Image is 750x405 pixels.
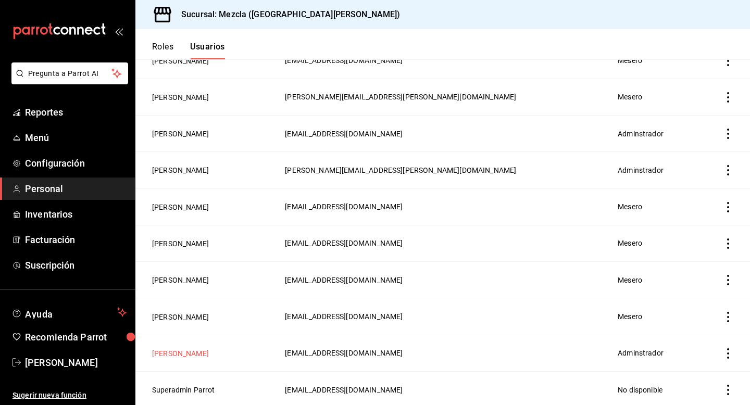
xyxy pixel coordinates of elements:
[152,385,215,395] button: Superadmin Parrot
[723,165,733,175] button: actions
[285,349,403,357] span: [EMAIL_ADDRESS][DOMAIN_NAME]
[152,92,209,103] button: [PERSON_NAME]
[7,75,128,86] a: Pregunta a Parrot AI
[618,130,664,138] span: Adminstrador
[115,27,123,35] button: open_drawer_menu
[723,238,733,249] button: actions
[25,105,127,119] span: Reportes
[152,348,209,359] button: [PERSON_NAME]
[618,312,642,321] span: Mesero
[618,349,664,357] span: Adminstrador
[173,8,400,21] h3: Sucursal: Mezcla ([GEOGRAPHIC_DATA][PERSON_NAME])
[11,62,128,84] button: Pregunta a Parrot AI
[285,166,516,174] span: [PERSON_NAME][EMAIL_ADDRESS][PERSON_NAME][DOMAIN_NAME]
[25,156,127,170] span: Configuración
[152,42,173,59] button: Roles
[152,165,209,175] button: [PERSON_NAME]
[152,202,209,212] button: [PERSON_NAME]
[285,239,403,247] span: [EMAIL_ADDRESS][DOMAIN_NAME]
[618,93,642,101] span: Mesero
[25,131,127,145] span: Menú
[285,56,403,65] span: [EMAIL_ADDRESS][DOMAIN_NAME]
[618,166,664,174] span: Adminstrador
[25,207,127,221] span: Inventarios
[723,275,733,285] button: actions
[285,312,403,321] span: [EMAIL_ADDRESS][DOMAIN_NAME]
[152,275,209,285] button: [PERSON_NAME]
[723,385,733,395] button: actions
[152,129,209,139] button: [PERSON_NAME]
[618,276,642,284] span: Mesero
[25,330,127,344] span: Recomienda Parrot
[285,386,403,394] span: [EMAIL_ADDRESS][DOMAIN_NAME]
[618,239,642,247] span: Mesero
[723,129,733,139] button: actions
[723,92,733,103] button: actions
[618,56,642,65] span: Mesero
[723,56,733,66] button: actions
[618,202,642,211] span: Mesero
[285,130,403,138] span: [EMAIL_ADDRESS][DOMAIN_NAME]
[28,68,112,79] span: Pregunta a Parrot AI
[12,390,127,401] span: Sugerir nueva función
[285,276,403,284] span: [EMAIL_ADDRESS][DOMAIN_NAME]
[152,56,209,66] button: [PERSON_NAME]
[25,306,113,319] span: Ayuda
[25,356,127,370] span: [PERSON_NAME]
[723,202,733,212] button: actions
[25,182,127,196] span: Personal
[25,233,127,247] span: Facturación
[723,312,733,322] button: actions
[152,42,225,59] div: navigation tabs
[152,238,209,249] button: [PERSON_NAME]
[190,42,225,59] button: Usuarios
[152,312,209,322] button: [PERSON_NAME]
[285,93,516,101] span: [PERSON_NAME][EMAIL_ADDRESS][PERSON_NAME][DOMAIN_NAME]
[25,258,127,272] span: Suscripción
[285,202,403,211] span: [EMAIL_ADDRESS][DOMAIN_NAME]
[723,348,733,359] button: actions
